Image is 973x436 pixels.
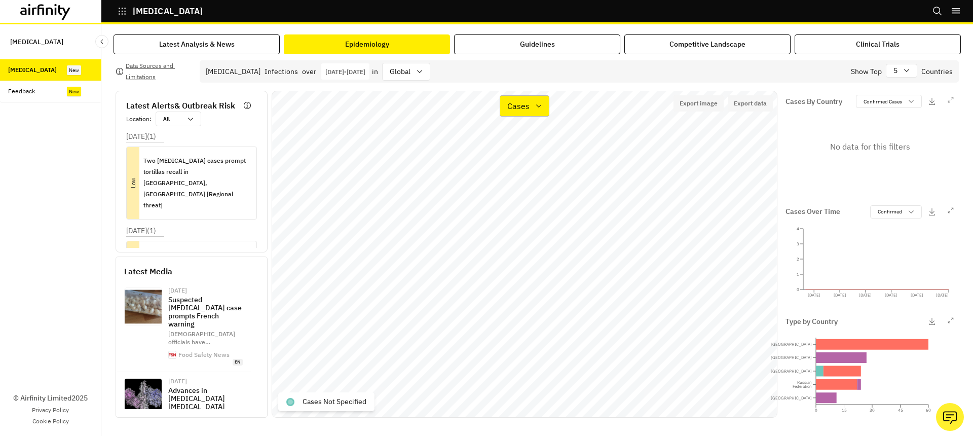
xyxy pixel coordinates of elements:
[95,35,108,48] button: Close Sidebar
[178,352,230,358] div: Food Safety News
[785,206,840,217] p: Cases Over Time
[169,351,176,358] img: cropped-siteicon-270x270.png
[793,384,812,389] tspan: Federation
[834,292,846,297] tspan: [DATE]
[851,66,882,77] p: Show Top
[116,63,192,80] button: Data Sources and Limitations
[932,3,943,20] button: Search
[372,66,378,77] p: in
[265,66,298,77] p: Infections
[126,99,235,112] p: Latest Alerts & Outbreak Risk
[885,292,897,297] tspan: [DATE]
[797,257,799,262] tspan: 2
[126,131,156,142] p: [DATE] ( 1 )
[32,406,69,415] a: Privacy Policy
[125,288,162,325] img: garlic-france-botulism-sept-25.png
[797,241,799,246] tspan: 3
[272,91,777,417] canvas: Map
[325,68,365,76] p: [DATE] - [DATE]
[856,39,900,50] div: Clinical Trials
[345,39,389,50] div: Epidemiology
[507,100,530,112] p: Cases
[143,155,248,211] p: Two [MEDICAL_DATA] cases prompt tortillas recall in [GEOGRAPHIC_DATA], [GEOGRAPHIC_DATA] [Regiona...
[159,39,235,50] div: Latest Analysis & News
[168,287,243,294] div: [DATE]
[842,408,847,413] tspan: 15
[32,417,69,426] a: Cookie Policy
[785,316,838,327] p: Type by Country
[206,66,260,77] div: [MEDICAL_DATA]
[859,292,872,297] tspan: [DATE]
[771,395,812,401] tspan: [GEOGRAPHIC_DATA]
[116,281,251,372] a: [DATE]Suspected [MEDICAL_DATA] case prompts French warning[DEMOGRAPHIC_DATA] officials have…Food ...
[870,408,875,413] tspan: 30
[911,292,923,297] tspan: [DATE]
[673,95,724,112] button: Export image
[893,65,897,76] p: 5
[864,98,902,105] p: Confirmed Cases
[669,39,745,50] div: Competitive Landscape
[10,32,63,51] p: [MEDICAL_DATA]
[168,378,243,384] div: [DATE]
[67,65,81,75] div: New
[126,115,152,124] p: Location :
[126,226,156,236] p: [DATE] ( 1 )
[771,342,812,347] tspan: [GEOGRAPHIC_DATA]
[168,296,243,328] p: Suspected [MEDICAL_DATA] case prompts French warning
[8,65,57,75] div: [MEDICAL_DATA]
[785,96,842,107] p: Cases By Country
[125,379,162,416] img: botulinum-neurotoxin-federal-select-agent.jpg
[898,408,903,413] tspan: 45
[302,66,316,77] p: over
[797,272,799,277] tspan: 1
[926,408,931,413] tspan: 60
[878,208,902,215] p: Confirmed
[797,380,812,385] tspan: Russian
[126,60,192,83] p: Data Sources and Limitations
[8,87,35,96] div: Feedback
[808,292,820,297] tspan: [DATE]
[936,403,964,431] button: Ask our analysts
[830,140,910,153] p: No data for this filters
[936,292,949,297] tspan: [DATE]
[124,265,259,277] p: Latest Media
[133,7,203,16] p: [MEDICAL_DATA]
[921,66,953,77] p: Countries
[13,393,88,404] p: © Airfinity Limited 2025
[815,408,817,413] tspan: 0
[771,355,812,360] tspan: [GEOGRAPHIC_DATA]
[168,330,235,346] span: [DEMOGRAPHIC_DATA] officials have …
[771,369,812,374] tspan: [GEOGRAPHIC_DATA]
[321,63,369,80] button: Interact with the calendar and add the check-in date for your trip.
[168,386,243,419] p: Advances in [MEDICAL_DATA] [MEDICAL_DATA] Detection
[797,287,799,292] tspan: 0
[728,95,773,112] button: Export data
[67,87,81,96] div: New
[97,177,169,190] p: Low
[233,359,243,366] span: en
[797,226,799,231] tspan: 4
[520,39,555,50] div: Guidelines
[118,3,203,20] button: [MEDICAL_DATA]
[303,396,366,407] p: Cases Not Specified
